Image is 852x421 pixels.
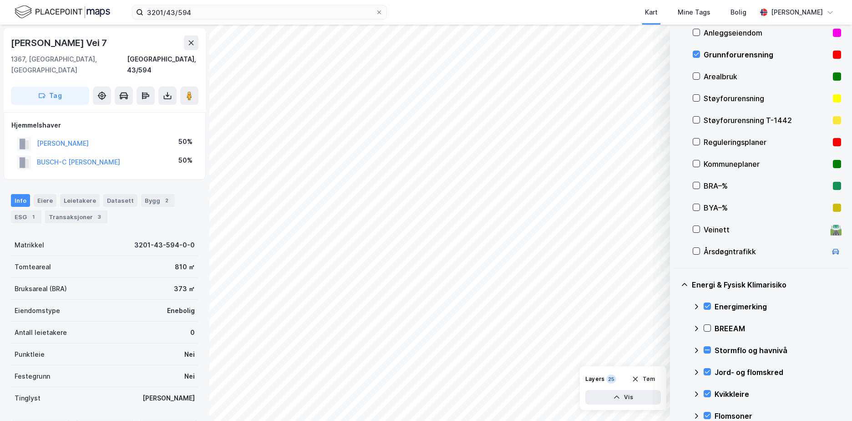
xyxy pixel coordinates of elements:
div: BYA–% [704,202,829,213]
div: [PERSON_NAME] [771,7,823,18]
div: Kart [645,7,658,18]
div: Transaksjoner [45,210,107,223]
div: Tinglyst [15,393,41,404]
div: Reguleringsplaner [704,137,829,148]
div: 3201-43-594-0-0 [134,240,195,251]
div: Bolig [730,7,746,18]
div: Grunnforurensning [704,49,829,60]
div: Årsdøgntrafikk [704,246,827,257]
div: Arealbruk [704,71,829,82]
iframe: Chat Widget [806,377,852,421]
div: Datasett [103,194,137,207]
div: Nei [184,371,195,382]
div: Stormflo og havnivå [715,345,841,356]
div: Eiendomstype [15,305,60,316]
div: Mine Tags [678,7,710,18]
div: Nei [184,349,195,360]
div: Bruksareal (BRA) [15,283,67,294]
div: Energi & Fysisk Klimarisiko [692,279,841,290]
div: ESG [11,210,41,223]
div: 3 [95,212,104,221]
div: 50% [178,155,193,166]
div: Hjemmelshaver [11,120,198,131]
div: 0 [190,327,195,338]
div: [PERSON_NAME] Vei 7 [11,36,109,50]
div: Enebolig [167,305,195,316]
div: Festegrunn [15,371,50,382]
div: Antall leietakere [15,327,67,338]
div: Bygg [141,194,175,207]
div: Veinett [704,224,827,235]
div: 373 ㎡ [174,283,195,294]
input: Søk på adresse, matrikkel, gårdeiere, leietakere eller personer [143,5,375,19]
div: [PERSON_NAME] [142,393,195,404]
div: BRA–% [704,180,829,191]
button: Vis [585,390,661,405]
div: [GEOGRAPHIC_DATA], 43/594 [127,54,198,76]
div: Kvikkleire [715,389,841,400]
img: logo.f888ab2527a4732fd821a326f86c7f29.svg [15,4,110,20]
div: Støyforurensning [704,93,829,104]
div: Tomteareal [15,262,51,272]
div: Anleggseiendom [704,27,829,38]
div: Punktleie [15,349,45,360]
div: 1367, [GEOGRAPHIC_DATA], [GEOGRAPHIC_DATA] [11,54,127,76]
div: Layers [585,375,604,383]
button: Tag [11,87,89,105]
div: Leietakere [60,194,100,207]
div: 🛣️ [830,224,842,236]
button: Tøm [626,372,661,386]
div: 25 [606,375,616,384]
div: Jord- og flomskred [715,367,841,378]
div: Info [11,194,30,207]
div: Energimerking [715,301,841,312]
div: 50% [178,136,193,147]
div: Matrikkel [15,240,44,251]
div: Kommuneplaner [704,159,829,169]
div: 2 [162,196,171,205]
div: Støyforurensning T-1442 [704,115,829,126]
div: Eiere [34,194,56,207]
div: 810 ㎡ [175,262,195,272]
div: 1 [29,212,38,221]
div: BREEAM [715,323,841,334]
